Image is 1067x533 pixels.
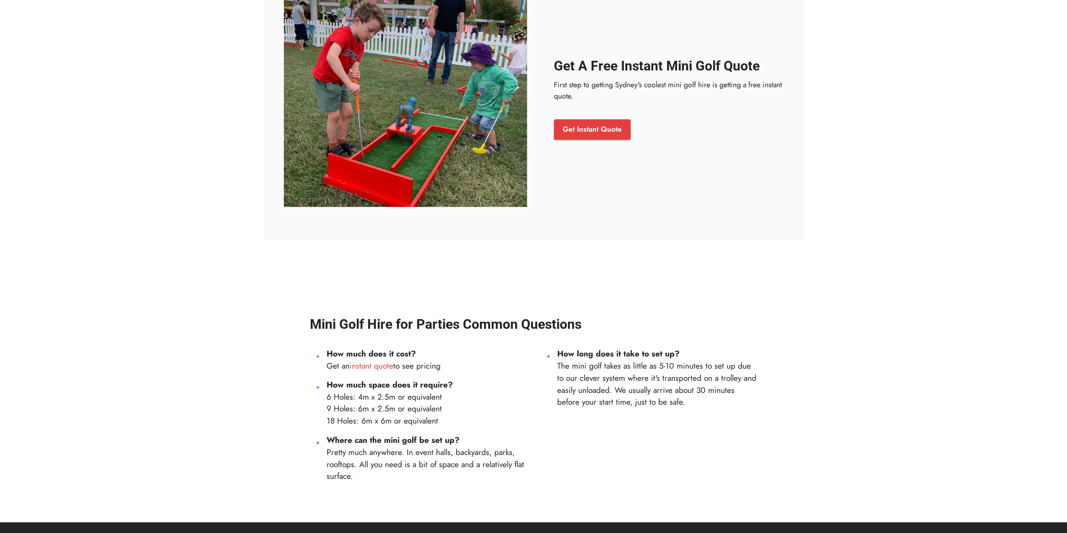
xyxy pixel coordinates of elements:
li: Get an to see pricing [327,348,527,372]
p: First step to getting Sydney's coolest mini golf hire is getting a free instant quote. [554,79,784,101]
strong: How much space does it require? [327,379,453,390]
li: The mini golf takes as little as 5-10 minutes to set up due to our clever system where it's trans... [557,348,758,408]
strong: Where can the mini golf be set up? [327,434,460,445]
a: Get Instant Quote [554,119,631,140]
strong: How long does it take to set up? [557,348,680,359]
li: 6 Holes: 4m x 2.5m or equivalent 9 Holes: 6m x 2.5m or equivalent 18 Holes: 6m x 6m or equivalent [327,379,527,427]
a: instant quote [350,360,393,372]
strong: Mini Golf Hire for Parties Common Questions [310,316,582,332]
strong: How much does it cost? [327,348,416,359]
li: Pretty much anywhere. In event halls, backyards, parks, rooftops. All you need is a bit of space ... [327,434,527,482]
strong: Get A Free Instant Mini Golf Quote [554,58,760,74]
